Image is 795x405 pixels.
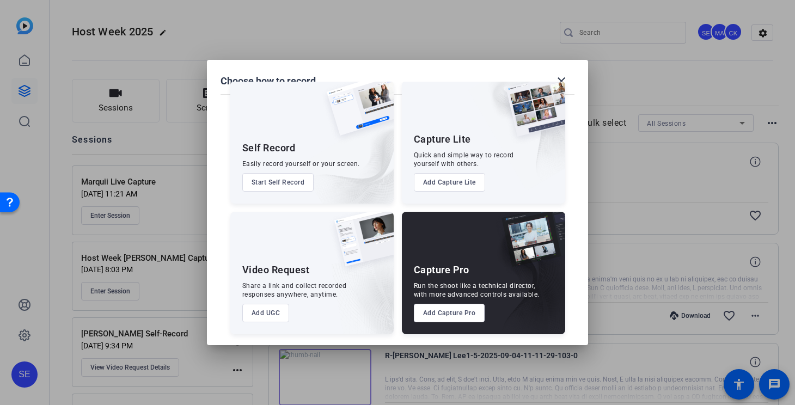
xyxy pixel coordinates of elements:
[414,133,471,146] div: Capture Lite
[414,281,540,299] div: Run the shoot like a technical director, with more advanced controls available.
[242,142,296,155] div: Self Record
[242,263,310,277] div: Video Request
[242,173,314,192] button: Start Self Record
[242,304,290,322] button: Add UGC
[414,151,514,168] div: Quick and simple way to record yourself with others.
[242,159,360,168] div: Easily record yourself or your screen.
[555,75,568,88] mat-icon: close
[242,281,347,299] div: Share a link and collect recorded responses anywhere, anytime.
[319,81,394,146] img: self-record.png
[326,212,394,278] img: ugc-content.png
[299,105,394,204] img: embarkstudio-self-record.png
[498,81,565,148] img: capture-lite.png
[485,225,565,334] img: embarkstudio-capture-pro.png
[414,263,469,277] div: Capture Pro
[493,212,565,278] img: capture-pro.png
[331,246,394,334] img: embarkstudio-ugc-content.png
[221,75,316,88] h1: Choose how to record
[468,81,565,190] img: embarkstudio-capture-lite.png
[414,173,485,192] button: Add Capture Lite
[414,304,485,322] button: Add Capture Pro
